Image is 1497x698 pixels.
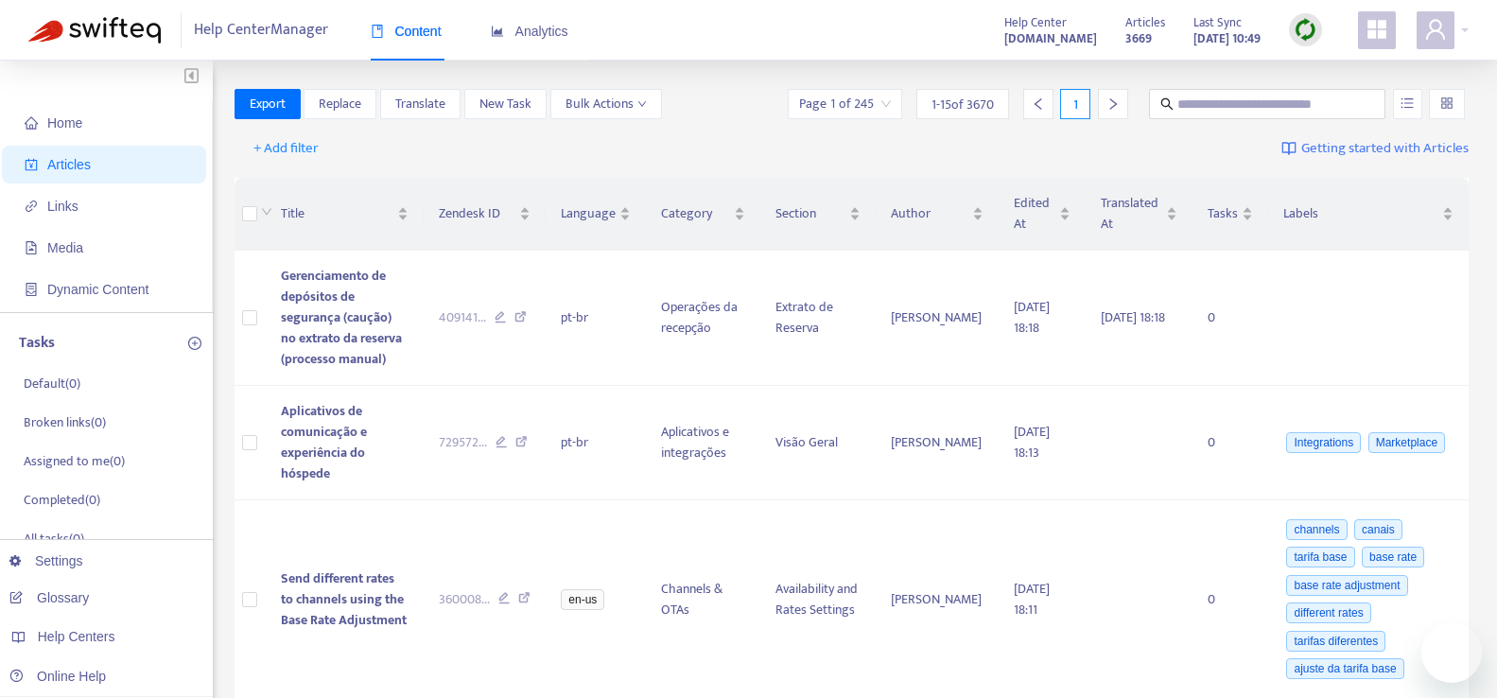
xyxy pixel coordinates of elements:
[395,94,445,114] span: Translate
[646,386,759,500] td: Aplicativos e integrações
[999,178,1086,251] th: Edited At
[439,203,516,224] span: Zendesk ID
[1004,27,1097,49] a: [DOMAIN_NAME]
[546,178,646,251] th: Language
[1014,421,1050,463] span: [DATE] 18:13
[546,251,646,386] td: pt-br
[646,178,759,251] th: Category
[25,116,38,130] span: home
[439,432,487,453] span: 729572 ...
[19,332,55,355] p: Tasks
[1208,203,1238,224] span: Tasks
[876,178,999,251] th: Author
[25,241,38,254] span: file-image
[1014,193,1055,235] span: Edited At
[1125,12,1165,33] span: Articles
[464,89,547,119] button: New Task
[876,386,999,500] td: [PERSON_NAME]
[760,386,876,500] td: Visão Geral
[47,157,91,172] span: Articles
[1268,178,1469,251] th: Labels
[24,490,100,510] p: Completed ( 0 )
[760,251,876,386] td: Extrato de Reserva
[1294,18,1317,42] img: sync.dc5367851b00ba804db3.png
[188,337,201,350] span: plus-circle
[281,400,367,484] span: Aplicativos de comunicação e experiência do hóspede
[253,137,319,160] span: + Add filter
[47,282,148,297] span: Dynamic Content
[550,89,662,119] button: Bulk Actionsdown
[1192,386,1268,500] td: 0
[775,203,845,224] span: Section
[371,25,384,38] span: book
[1193,12,1242,33] span: Last Sync
[637,99,647,109] span: down
[25,283,38,296] span: container
[319,94,361,114] span: Replace
[931,95,994,114] span: 1 - 15 of 3670
[1192,251,1268,386] td: 0
[1421,622,1482,683] iframe: Button to launch messaging window
[491,24,568,39] span: Analytics
[760,178,876,251] th: Section
[9,669,106,684] a: Online Help
[1286,602,1370,623] span: different rates
[1014,578,1050,620] span: [DATE] 18:11
[1424,18,1447,41] span: user
[1393,89,1422,119] button: unordered-list
[1368,432,1445,453] span: Marketplace
[479,94,531,114] span: New Task
[1060,89,1090,119] div: 1
[266,178,424,251] th: Title
[261,206,272,218] span: down
[1032,97,1045,111] span: left
[47,199,78,214] span: Links
[661,203,729,224] span: Category
[439,589,490,610] span: 360008 ...
[424,178,547,251] th: Zendesk ID
[281,265,402,370] span: Gerenciamento de depósitos de segurança (caução) no extrato da reserva (processo manual)
[24,451,125,471] p: Assigned to me ( 0 )
[891,203,968,224] span: Author
[24,374,80,393] p: Default ( 0 )
[1286,631,1385,652] span: tarifas diferentes
[1106,97,1120,111] span: right
[1366,18,1388,41] span: appstore
[38,629,115,644] span: Help Centers
[1281,133,1469,164] a: Getting started with Articles
[876,251,999,386] td: [PERSON_NAME]
[1286,432,1361,453] span: Integrations
[9,590,89,605] a: Glossary
[1004,12,1067,33] span: Help Center
[1401,96,1414,110] span: unordered-list
[1286,519,1347,540] span: channels
[1193,28,1261,49] strong: [DATE] 10:49
[1286,658,1403,679] span: ajuste da tarifa base
[24,412,106,432] p: Broken links ( 0 )
[566,94,647,114] span: Bulk Actions
[194,12,328,48] span: Help Center Manager
[1286,575,1407,596] span: base rate adjustment
[1086,178,1192,251] th: Translated At
[561,589,604,610] span: en-us
[1192,178,1268,251] th: Tasks
[1101,306,1165,328] span: [DATE] 18:18
[281,567,407,631] span: Send different rates to channels using the Base Rate Adjustment
[1101,193,1162,235] span: Translated At
[1281,141,1297,156] img: image-link
[646,251,759,386] td: Operações da recepção
[371,24,442,39] span: Content
[546,386,646,500] td: pt-br
[1354,519,1402,540] span: canais
[491,25,504,38] span: area-chart
[561,203,616,224] span: Language
[1362,547,1424,567] span: base rate
[380,89,461,119] button: Translate
[281,203,393,224] span: Title
[239,133,333,164] button: + Add filter
[9,553,83,568] a: Settings
[25,158,38,171] span: account-book
[1004,28,1097,49] strong: [DOMAIN_NAME]
[235,89,301,119] button: Export
[47,240,83,255] span: Media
